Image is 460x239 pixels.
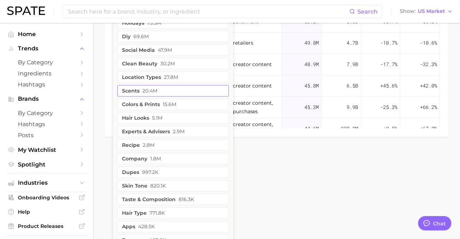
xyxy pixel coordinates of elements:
span: 15.6m [163,101,176,107]
span: +45.6% [380,81,397,90]
span: 49.8m [304,39,319,47]
span: Onboarding Videos [18,194,75,201]
span: 428.5k [138,224,155,229]
span: Search [357,8,378,15]
span: Posts [18,132,75,139]
span: Help [18,209,75,215]
a: Posts [6,130,87,141]
a: Product Releases [6,221,87,231]
span: 5.1m [152,115,162,121]
button: hair type [117,207,229,219]
span: 6.5b [347,81,358,90]
button: social media [117,44,229,56]
span: 771.8k [150,210,165,216]
span: 47.9m [158,47,172,53]
span: -10.7% [380,39,397,47]
span: 997.2k [142,169,158,175]
span: Industries [18,180,75,186]
a: Ingredients [6,68,87,79]
button: taste & composition [117,194,229,205]
span: +0.5% [383,124,397,133]
button: apps [117,221,229,232]
span: -25.3% [380,103,397,111]
button: diy [117,31,229,42]
span: 1.8m [150,156,161,161]
button: body care products#viralcreator content, purchases45.3m9.9b-25.3%+66.2% [113,97,440,118]
span: +66.2% [420,103,437,111]
a: by Category [6,57,87,68]
span: 2.9m [173,129,185,134]
span: Ingredients [18,70,75,77]
span: by Category [18,59,75,66]
span: 69.6m [133,34,149,39]
span: 45.3m [304,103,319,111]
input: Search here for a brand, industry, or ingredient [67,5,349,18]
span: 20.4m [142,88,157,94]
span: 44.6m [304,124,319,133]
span: creator content [233,81,272,90]
button: scents [117,85,229,96]
span: by Category [18,110,75,116]
button: recipe [117,139,229,151]
span: creator content [233,60,272,69]
a: Home [6,29,87,40]
button: experts & advisers [117,126,229,137]
button: Brands [6,94,87,104]
button: company [117,153,229,164]
span: Spotlight [18,161,75,168]
button: body care products#selfcarecreator content48.9m7.9b-17.7%-32.3% [113,54,440,75]
button: clean beauty [117,58,229,69]
button: body care products#tiktokshopretailers49.8m4.7b-10.7%-10.6% [113,33,440,54]
span: +67.8% [420,124,437,133]
span: Brands [18,96,75,102]
span: Home [18,31,75,38]
button: body care products#tiktokshopcreatorpickscreator content, influencers, retailers44.6m988.8m+0.5%+... [113,118,440,140]
a: Help [6,206,87,217]
span: -32.3% [420,60,437,69]
span: US Market [418,9,445,13]
button: hair looks [117,112,229,124]
a: Onboarding Videos [6,192,87,203]
span: Product Releases [18,223,75,229]
span: 48.9m [304,60,319,69]
button: colors & prints [117,99,229,110]
span: 2.8m [143,142,155,148]
span: 75.5m [147,20,161,26]
button: Industries [6,178,87,188]
button: skin tone [117,180,229,191]
button: location types [117,71,229,83]
span: creator content, influencers, retailers [233,120,280,137]
span: 820.1k [150,183,166,189]
span: 30.2m [160,61,175,66]
span: Trends [18,45,75,52]
span: creator content, purchases [233,99,280,116]
img: SPATE [7,6,45,15]
span: Hashtags [18,121,75,128]
span: Show [400,9,416,13]
a: Hashtags [6,119,87,130]
button: body care products#asmrsoundscreator content45.8m6.5b+45.6%+42.0% [113,75,440,97]
span: 27.8m [164,74,178,80]
span: My Watchlist [18,146,75,153]
span: -10.6% [420,39,437,47]
span: 45.8m [304,81,319,90]
a: Hashtags [6,79,87,90]
span: 816.3k [178,196,194,202]
a: by Category [6,108,87,119]
a: My Watchlist [6,144,87,155]
span: retailers [233,39,253,47]
span: Hashtags [18,81,75,88]
span: -17.7% [380,60,397,69]
span: 4.7b [347,39,358,47]
span: 9.9b [347,103,358,111]
span: 7.9b [347,60,358,69]
button: ShowUS Market [398,7,455,16]
a: Spotlight [6,159,87,170]
button: dupes [117,166,229,178]
span: +42.0% [420,81,437,90]
button: Trends [6,43,87,54]
span: 988.8m [341,124,358,133]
